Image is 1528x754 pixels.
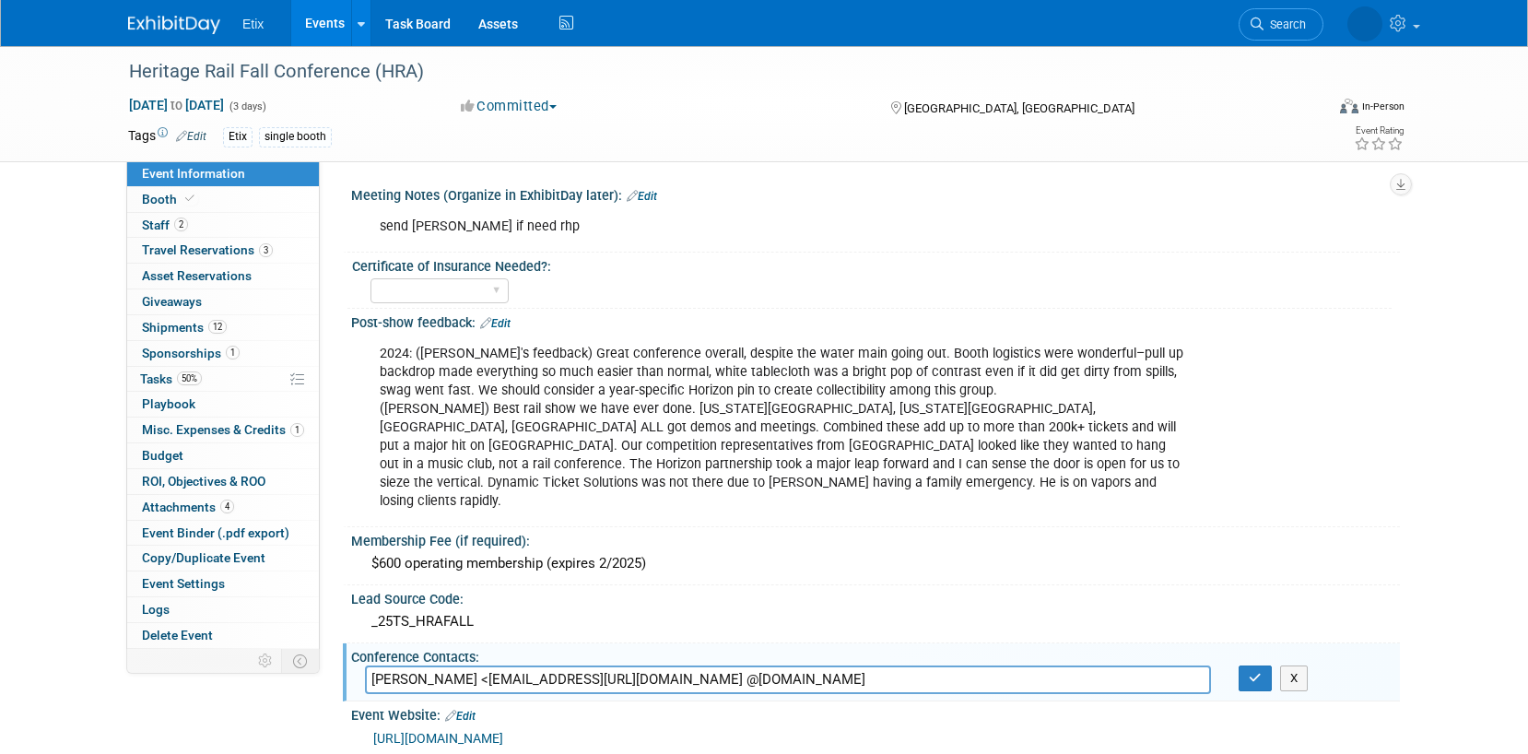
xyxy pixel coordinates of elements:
span: Logs [142,602,170,617]
span: Event Binder (.pdf export) [142,525,289,540]
div: Event Format [1215,96,1405,124]
span: 2 [174,218,188,231]
img: Format-Inperson.png [1340,99,1358,113]
td: Tags [128,126,206,147]
td: Personalize Event Tab Strip [250,649,282,673]
div: Event Website: [351,701,1400,725]
span: 4 [220,500,234,513]
span: [DATE] [DATE] [128,97,225,113]
a: Playbook [127,392,319,417]
img: ExhibitDay [128,16,220,34]
span: Etix [242,17,264,31]
a: Delete Event [127,623,319,648]
span: Asset Reservations [142,268,252,283]
div: Event Rating [1354,126,1404,135]
span: Travel Reservations [142,242,273,257]
img: Paige Redden [1347,6,1382,41]
a: Event Settings [127,571,319,596]
span: to [168,98,185,112]
button: X [1280,666,1309,691]
span: Budget [142,448,183,463]
div: Membership Fee (if required): [351,527,1400,550]
a: Event Information [127,161,319,186]
span: Search [1264,18,1306,31]
td: Toggle Event Tabs [282,649,320,673]
a: Search [1239,8,1323,41]
span: Playbook [142,396,195,411]
a: Budget [127,443,319,468]
a: Edit [445,710,476,723]
i: Booth reservation complete [185,194,194,204]
span: Giveaways [142,294,202,309]
span: ROI, Objectives & ROO [142,474,265,489]
span: 1 [290,423,304,437]
div: $600 operating membership (expires 2/2025) [365,549,1386,578]
div: Etix [223,127,253,147]
a: Giveaways [127,289,319,314]
div: single booth [259,127,332,147]
a: Booth [127,187,319,212]
span: Misc. Expenses & Credits [142,422,304,437]
div: Conference Contacts: [351,643,1400,666]
div: Meeting Notes (Organize in ExhibitDay later): [351,182,1400,206]
a: Logs [127,597,319,622]
span: 3 [259,243,273,257]
div: Certificate of Insurance Needed?: [352,253,1392,276]
a: Tasks50% [127,367,319,392]
span: Copy/Duplicate Event [142,550,265,565]
a: Shipments12 [127,315,319,340]
a: Attachments4 [127,495,319,520]
span: Tasks [140,371,202,386]
a: Sponsorships1 [127,341,319,366]
div: 2024: ([PERSON_NAME]'s feedback) Great conference overall, despite the water main going out. Boot... [367,336,1197,521]
span: 1 [226,346,240,359]
button: Committed [454,97,564,116]
div: _25TS_HRAFALL [365,607,1386,636]
div: send [PERSON_NAME] if need rhp [367,208,1197,245]
a: Edit [176,130,206,143]
span: Delete Event [142,628,213,642]
a: Event Binder (.pdf export) [127,521,319,546]
span: 50% [177,371,202,385]
span: Event Settings [142,576,225,591]
span: Shipments [142,320,227,335]
span: Booth [142,192,198,206]
a: Staff2 [127,213,319,238]
a: Copy/Duplicate Event [127,546,319,571]
div: Post-show feedback: [351,309,1400,333]
span: Event Information [142,166,245,181]
a: Misc. Expenses & Credits1 [127,418,319,442]
span: Sponsorships [142,346,240,360]
a: Edit [480,317,511,330]
a: ROI, Objectives & ROO [127,469,319,494]
a: Travel Reservations3 [127,238,319,263]
div: In-Person [1361,100,1405,113]
span: Attachments [142,500,234,514]
div: Lead Source Code: [351,585,1400,608]
span: 12 [208,320,227,334]
a: Asset Reservations [127,264,319,289]
span: Staff [142,218,188,232]
span: [GEOGRAPHIC_DATA], [GEOGRAPHIC_DATA] [904,101,1134,115]
a: Edit [627,190,657,203]
div: Heritage Rail Fall Conference (HRA) [123,55,1296,88]
span: (3 days) [228,100,266,112]
a: [URL][DOMAIN_NAME] [373,731,503,746]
